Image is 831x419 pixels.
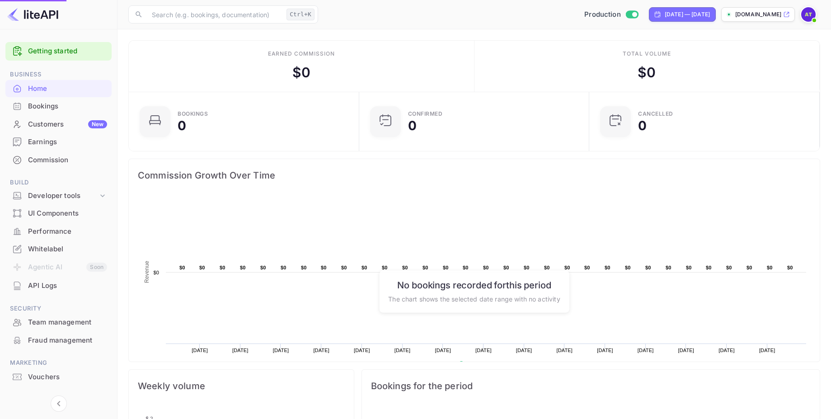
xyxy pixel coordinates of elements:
[597,348,613,353] text: [DATE]
[5,332,112,349] div: Fraud management
[5,80,112,98] div: Home
[28,372,107,382] div: Vouchers
[423,265,428,270] text: $0
[556,348,573,353] text: [DATE]
[735,10,781,19] p: [DOMAIN_NAME]
[144,261,150,283] text: Revenue
[28,208,107,219] div: UI Components
[28,84,107,94] div: Home
[649,7,716,22] div: Click to change the date range period
[28,281,107,291] div: API Logs
[281,265,286,270] text: $0
[625,265,631,270] text: $0
[28,226,107,237] div: Performance
[28,46,107,56] a: Getting started
[146,5,283,24] input: Search (e.g. bookings, documentation)
[5,314,112,330] a: Team management
[475,348,492,353] text: [DATE]
[787,265,793,270] text: $0
[28,119,107,130] div: Customers
[138,168,811,183] span: Commission Growth Over Time
[178,119,186,132] div: 0
[686,265,692,270] text: $0
[240,265,246,270] text: $0
[503,265,509,270] text: $0
[516,348,532,353] text: [DATE]
[394,348,411,353] text: [DATE]
[371,379,811,393] span: Bookings for the period
[5,116,112,132] a: CustomersNew
[5,223,112,240] a: Performance
[51,395,67,412] button: Collapse navigation
[354,348,370,353] text: [DATE]
[192,348,208,353] text: [DATE]
[28,101,107,112] div: Bookings
[5,116,112,133] div: CustomersNew
[382,265,388,270] text: $0
[584,9,621,20] span: Production
[638,348,654,353] text: [DATE]
[5,133,112,151] div: Earnings
[645,265,651,270] text: $0
[28,317,107,328] div: Team management
[5,98,112,115] div: Bookings
[199,265,205,270] text: $0
[341,265,347,270] text: $0
[463,265,469,270] text: $0
[665,10,710,19] div: [DATE] — [DATE]
[220,265,225,270] text: $0
[581,9,642,20] div: Switch to Sandbox mode
[292,62,310,83] div: $ 0
[28,244,107,254] div: Whitelabel
[88,120,107,128] div: New
[5,98,112,114] a: Bookings
[605,265,610,270] text: $0
[5,80,112,97] a: Home
[28,335,107,346] div: Fraud management
[584,265,590,270] text: $0
[5,314,112,331] div: Team management
[706,265,712,270] text: $0
[638,62,656,83] div: $ 0
[5,240,112,258] div: Whitelabel
[435,348,451,353] text: [DATE]
[483,265,489,270] text: $0
[5,205,112,221] a: UI Components
[623,50,671,58] div: Total volume
[467,361,490,367] text: Revenue
[5,368,112,385] a: Vouchers
[544,265,550,270] text: $0
[153,270,159,275] text: $0
[5,277,112,295] div: API Logs
[321,265,327,270] text: $0
[260,265,266,270] text: $0
[313,348,329,353] text: [DATE]
[5,205,112,222] div: UI Components
[286,9,315,20] div: Ctrl+K
[7,7,58,22] img: LiteAPI logo
[718,348,735,353] text: [DATE]
[268,50,335,58] div: Earned commission
[28,137,107,147] div: Earnings
[301,265,307,270] text: $0
[5,70,112,80] span: Business
[5,304,112,314] span: Security
[726,265,732,270] text: $0
[801,7,816,22] img: AmiGo Team
[5,277,112,294] a: API Logs
[362,265,367,270] text: $0
[767,265,773,270] text: $0
[388,294,560,303] p: The chart shows the selected date range with no activity
[443,265,449,270] text: $0
[5,188,112,204] div: Developer tools
[28,155,107,165] div: Commission
[524,265,530,270] text: $0
[5,151,112,168] a: Commission
[5,133,112,150] a: Earnings
[408,111,443,117] div: Confirmed
[5,240,112,257] a: Whitelabel
[564,265,570,270] text: $0
[273,348,289,353] text: [DATE]
[5,332,112,348] a: Fraud management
